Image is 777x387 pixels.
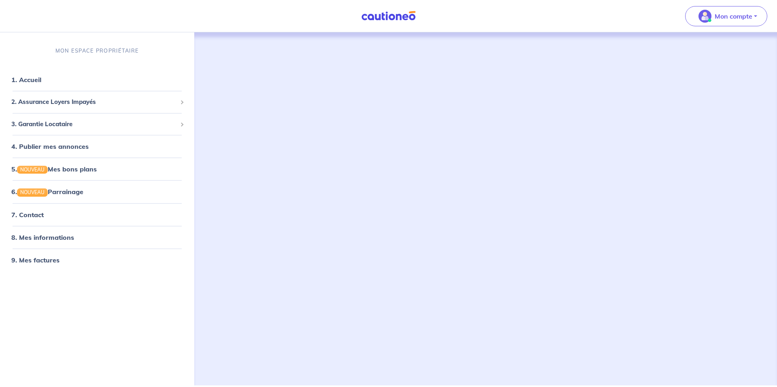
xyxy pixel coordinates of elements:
[11,142,89,150] a: 4. Publier mes annonces
[3,138,191,154] div: 4. Publier mes annonces
[11,97,177,107] span: 2. Assurance Loyers Impayés
[685,6,767,26] button: illu_account_valid_menu.svgMon compte
[3,252,191,268] div: 9. Mes factures
[11,233,74,241] a: 8. Mes informations
[3,94,191,110] div: 2. Assurance Loyers Impayés
[3,206,191,222] div: 7. Contact
[11,76,41,84] a: 1. Accueil
[11,256,59,264] a: 9. Mes factures
[11,119,177,129] span: 3. Garantie Locataire
[11,210,44,218] a: 7. Contact
[3,116,191,132] div: 3. Garantie Locataire
[11,165,97,173] a: 5.NOUVEAUMes bons plans
[698,10,711,23] img: illu_account_valid_menu.svg
[55,47,139,55] p: MON ESPACE PROPRIÉTAIRE
[358,11,419,21] img: Cautioneo
[3,72,191,88] div: 1. Accueil
[3,161,191,177] div: 5.NOUVEAUMes bons plans
[3,229,191,245] div: 8. Mes informations
[3,184,191,200] div: 6.NOUVEAUParrainage
[11,188,83,196] a: 6.NOUVEAUParrainage
[715,11,752,21] p: Mon compte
